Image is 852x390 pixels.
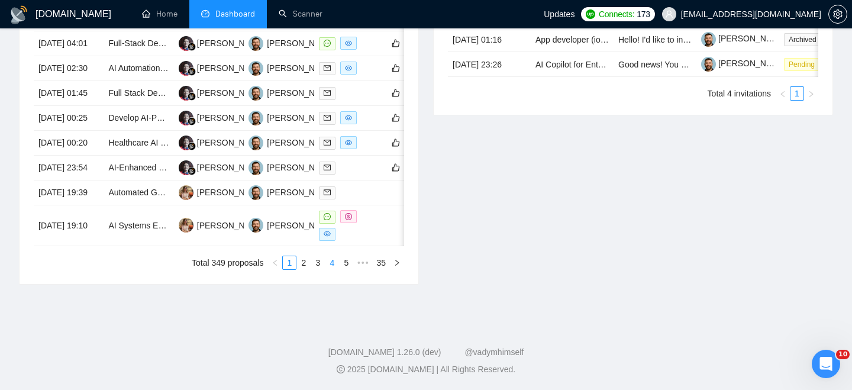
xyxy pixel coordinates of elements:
img: gigradar-bm.png [188,167,196,175]
span: mail [324,114,331,121]
td: AI-Enhanced Health and Wellness Mobile App Development [104,156,173,181]
div: [PERSON_NAME] [197,62,265,75]
a: VK[PERSON_NAME] [248,162,335,172]
a: SS[PERSON_NAME] [179,63,265,72]
td: App developer (ios/android) aplicatie fun club(interactiuni intre artist si fanii lui) [531,27,614,52]
span: eye [345,114,352,121]
a: 1 [790,87,803,100]
span: Archived [784,33,821,46]
span: like [392,163,400,172]
span: eye [345,65,352,72]
button: like [389,160,403,175]
div: [PERSON_NAME] [267,37,335,50]
button: left [268,256,282,270]
span: Pending [784,58,819,71]
a: 1 [283,256,296,269]
span: mail [324,164,331,171]
span: Dashboard [215,9,255,19]
li: 3 [311,256,325,270]
span: like [392,63,400,73]
td: Full Stack Developer Needed to Build Rental Application Platform [104,81,173,106]
img: VK [248,36,263,51]
img: c1-JWQDXWEy3CnA6sRtFzzU22paoDq5cZnWyBNc3HWqwvuW0qNnjm1CMP-YmbEEtPC [701,57,716,72]
a: VK[PERSON_NAME] [248,187,335,196]
img: VK [248,86,263,101]
li: 35 [372,256,390,270]
a: VK[PERSON_NAME] [248,220,335,230]
div: [PERSON_NAME] [267,186,335,199]
img: c1-JWQDXWEy3CnA6sRtFzzU22paoDq5cZnWyBNc3HWqwvuW0qNnjm1CMP-YmbEEtPC [701,32,716,47]
a: AI Systems Engineer (Full-Scope Automation & Intelligence Platform) [108,221,362,230]
span: eye [345,40,352,47]
span: Connects: [599,8,634,21]
a: 3 [311,256,324,269]
span: left [272,259,279,266]
td: [DATE] 00:25 [34,106,104,131]
button: like [389,61,403,75]
td: [DATE] 23:54 [34,156,104,181]
div: 2025 [DOMAIN_NAME] | All Rights Reserved. [9,363,843,376]
img: SS [179,160,193,175]
div: [PERSON_NAME] [197,219,265,232]
span: copyright [337,365,345,373]
a: 2 [297,256,310,269]
a: AV[PERSON_NAME] [179,187,265,196]
div: [PERSON_NAME] [267,111,335,124]
span: message [324,40,331,47]
div: [PERSON_NAME] [267,86,335,99]
div: [PERSON_NAME] [197,37,265,50]
span: message [324,213,331,220]
span: right [808,91,815,98]
li: Previous Page [268,256,282,270]
a: searchScanner [279,9,322,19]
span: ••• [353,256,372,270]
span: 10 [836,350,850,359]
button: like [389,111,403,125]
div: [PERSON_NAME] [267,62,335,75]
td: Develop AI-Powered SaaS Platform for SDR Training [104,106,173,131]
iframe: Intercom live chat [812,350,840,378]
td: [DATE] 19:10 [34,205,104,246]
div: [PERSON_NAME] [197,136,265,149]
li: Next Page [390,256,404,270]
img: gigradar-bm.png [188,92,196,101]
a: SS[PERSON_NAME] [179,38,265,47]
a: 4 [325,256,338,269]
span: user [665,10,673,18]
li: 1 [282,256,296,270]
a: Archived [784,34,826,44]
span: like [392,88,400,98]
a: App developer (ios/android) aplicatie fun club(interactiuni intre artist si fanii lui) [535,35,822,44]
span: mail [324,189,331,196]
span: like [392,138,400,147]
td: [DATE] 23:26 [448,52,531,77]
div: [PERSON_NAME] [267,136,335,149]
span: mail [324,139,331,146]
a: VK[PERSON_NAME] [248,38,335,47]
div: [PERSON_NAME] [267,161,335,174]
a: 35 [373,256,389,269]
a: Full-Stack Developer / No-Code Expert for SaaS Construction Marketplace [108,38,382,48]
a: [PERSON_NAME] [701,34,786,43]
img: AV [179,218,193,233]
li: Previous Page [776,86,790,101]
img: SS [179,86,193,101]
a: AI Automation Specialist for Mineral Rights Phone Number Identification [108,63,372,73]
li: Next 5 Pages [353,256,372,270]
a: homeHome [142,9,177,19]
div: [PERSON_NAME] [197,111,265,124]
a: @vadymhimself [464,347,524,357]
a: AV[PERSON_NAME] [179,220,265,230]
div: [PERSON_NAME] [197,86,265,99]
img: VK [248,136,263,150]
button: like [389,36,403,50]
td: [DATE] 19:39 [34,181,104,205]
a: [PERSON_NAME] [701,59,786,68]
img: gigradar-bm.png [188,43,196,51]
li: 5 [339,256,353,270]
span: mail [324,89,331,96]
td: Healthcare AI tool aggregator website development [104,131,173,156]
span: 173 [637,8,650,21]
a: SS[PERSON_NAME] [179,112,265,122]
li: Next Page [804,86,818,101]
